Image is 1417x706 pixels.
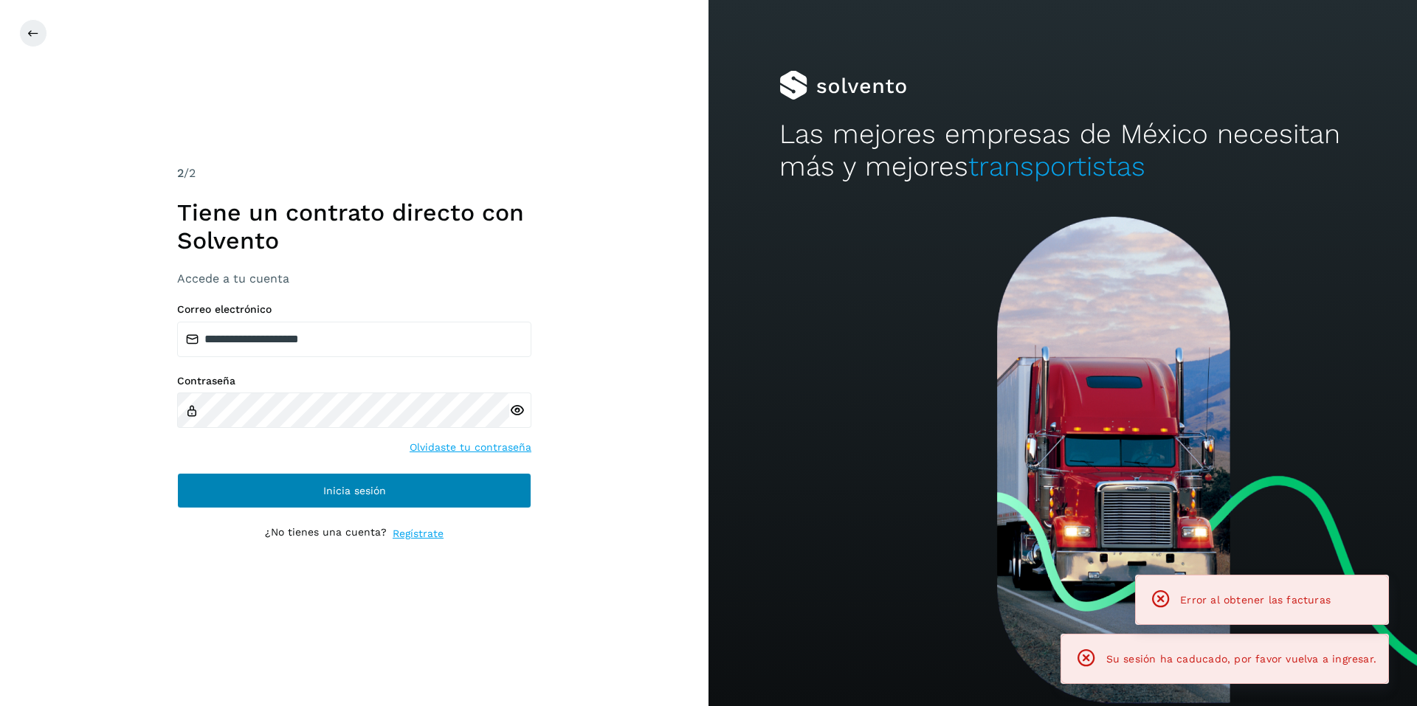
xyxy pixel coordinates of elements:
label: Contraseña [177,375,531,387]
span: 2 [177,166,184,180]
span: Error al obtener las facturas [1180,594,1331,606]
label: Correo electrónico [177,303,531,316]
p: ¿No tienes una cuenta? [265,526,387,541]
span: transportistas [968,150,1145,182]
a: Regístrate [393,526,444,541]
div: /2 [177,165,531,182]
h3: Accede a tu cuenta [177,271,531,285]
h1: Tiene un contrato directo con Solvento [177,198,531,255]
span: Inicia sesión [323,485,386,496]
a: Olvidaste tu contraseña [410,440,531,455]
span: Su sesión ha caducado, por favor vuelva a ingresar. [1106,653,1376,665]
button: Inicia sesión [177,473,531,508]
h2: Las mejores empresas de México necesitan más y mejores [779,118,1346,184]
